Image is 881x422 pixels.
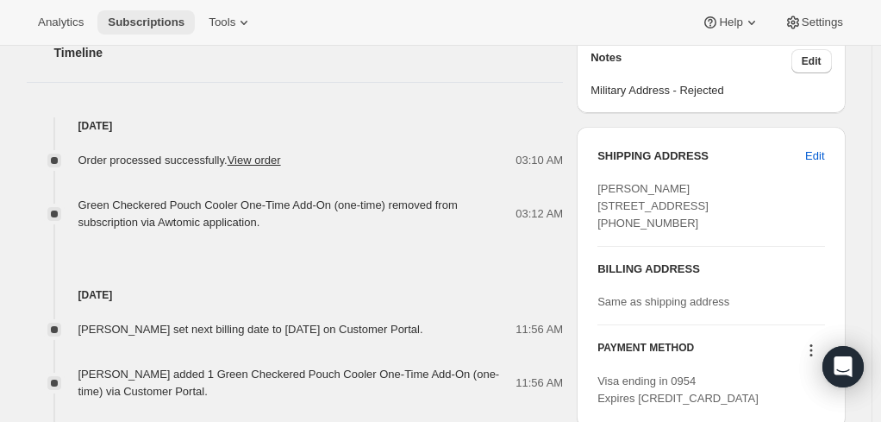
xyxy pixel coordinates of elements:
span: Same as shipping address [597,295,729,308]
button: Edit [791,49,832,73]
span: Help [719,16,742,29]
button: Analytics [28,10,94,35]
span: 03:10 AM [515,152,563,169]
h3: SHIPPING ADDRESS [597,148,805,165]
span: Order processed successfully. [78,154,281,167]
span: 03:12 AM [515,205,563,223]
h3: BILLING ADDRESS [597,261,824,278]
span: [PERSON_NAME] added 1 Green Checkered Pouch Cooler One-Time Add-On (one-time) via Customer Portal. [78,368,500,398]
span: 11:56 AM [515,375,563,392]
h4: [DATE] [27,287,564,304]
span: [PERSON_NAME] [STREET_ADDRESS] [PHONE_NUMBER] [597,182,709,230]
span: Edit [805,148,824,165]
button: Settings [774,10,853,35]
span: Visa ending in 0954 Expires [CREDIT_CARD_DATA] [597,375,759,405]
span: Military Address - Rejected [590,82,831,99]
h2: Timeline [54,44,564,61]
span: Subscriptions [108,16,184,29]
span: Tools [209,16,235,29]
h3: Notes [590,49,791,73]
span: Green Checkered Pouch Cooler One-Time Add-On (one-time) removed from subscription via Awtomic app... [78,198,458,229]
span: 11:56 AM [515,321,563,338]
button: Subscriptions [97,10,195,35]
h4: [DATE] [27,117,564,135]
button: Help [691,10,770,35]
span: Analytics [38,16,84,29]
button: Tools [198,10,263,35]
span: [PERSON_NAME] set next billing date to [DATE] on Customer Portal. [78,323,423,336]
span: Edit [802,54,822,68]
button: Edit [795,142,834,170]
a: View order [228,154,281,167]
span: Settings [802,16,843,29]
h3: PAYMENT METHOD [597,341,694,364]
div: Open Intercom Messenger [822,346,864,387]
